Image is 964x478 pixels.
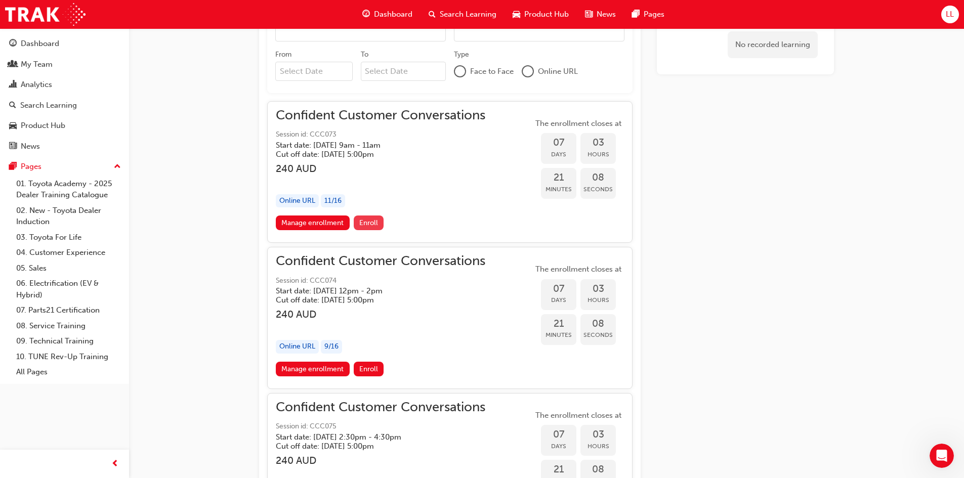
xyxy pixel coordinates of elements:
button: Pages [4,157,125,176]
span: news-icon [585,8,593,21]
button: Enroll [354,362,384,376]
div: No recorded learning [728,31,818,58]
span: pages-icon [9,162,17,171]
a: 10. TUNE Rev-Up Training [12,349,125,365]
span: search-icon [9,101,16,110]
a: Manage enrollment [276,215,350,230]
span: The enrollment closes at [533,118,624,129]
input: Session Id [454,22,624,41]
span: 07 [541,429,576,441]
div: Pages [21,161,41,172]
span: Online URL [538,66,578,77]
a: 01. Toyota Academy - 2025 Dealer Training Catalogue [12,176,125,203]
a: 04. Customer Experience [12,245,125,260]
a: 09. Technical Training [12,333,125,349]
span: The enrollment closes at [533,264,624,275]
span: Search Learning [440,9,496,20]
h3: 240 AUD [276,163,485,175]
span: up-icon [114,160,121,173]
input: To [361,62,446,81]
div: Type [454,50,469,60]
span: Confident Customer Conversations [276,402,485,413]
a: Search Learning [4,96,125,115]
span: Confident Customer Conversations [276,255,485,267]
span: The enrollment closes at [533,410,624,421]
div: Dashboard [21,38,59,50]
span: Days [541,294,576,306]
span: 21 [541,464,576,475]
button: LL [941,6,959,23]
a: My Team [4,55,125,74]
a: 03. Toyota For Life [12,230,125,245]
img: Trak [5,3,86,26]
span: Hours [580,441,616,452]
div: 9 / 16 [321,340,342,354]
div: Online URL [276,340,319,354]
span: Days [541,441,576,452]
button: Enroll [354,215,384,230]
a: Product Hub [4,116,125,135]
span: Session id: CCC073 [276,129,485,141]
div: Online URL [276,194,319,208]
a: Dashboard [4,34,125,53]
div: To [361,50,368,60]
span: Hours [580,294,616,306]
span: 08 [580,172,616,184]
span: 07 [541,283,576,295]
span: car-icon [513,8,520,21]
span: Seconds [580,184,616,195]
span: Pages [644,9,664,20]
div: News [21,141,40,152]
span: Dashboard [374,9,412,20]
span: News [597,9,616,20]
span: 21 [541,172,576,184]
span: Minutes [541,184,576,195]
iframe: Intercom live chat [930,444,954,468]
span: chart-icon [9,80,17,90]
button: Confident Customer ConversationsSession id: CCC074Start date: [DATE] 12pm - 2pm Cut off date: [DA... [276,255,624,380]
a: 08. Service Training [12,318,125,334]
h5: Start date: [DATE] 12pm - 2pm [276,286,469,295]
span: 03 [580,137,616,149]
span: 21 [541,318,576,330]
span: Seconds [580,329,616,341]
span: Minutes [541,329,576,341]
h3: 240 AUD [276,455,485,466]
span: Enroll [359,219,378,227]
span: news-icon [9,142,17,151]
span: 08 [580,318,616,330]
span: people-icon [9,60,17,69]
span: 03 [580,283,616,295]
a: guage-iconDashboard [354,4,421,25]
span: 07 [541,137,576,149]
a: 06. Electrification (EV & Hybrid) [12,276,125,302]
span: guage-icon [9,39,17,49]
h5: Cut off date: [DATE] 5:00pm [276,295,469,305]
a: All Pages [12,364,125,380]
a: Analytics [4,75,125,94]
h5: Start date: [DATE] 9am - 11am [276,141,469,150]
div: 11 / 16 [321,194,345,208]
h5: Start date: [DATE] 2:30pm - 4:30pm [276,432,469,442]
h5: Cut off date: [DATE] 5:00pm [276,150,469,159]
span: Session id: CCC075 [276,421,485,432]
span: Hours [580,149,616,160]
span: pages-icon [632,8,640,21]
div: Product Hub [21,120,65,132]
span: Face to Face [470,66,514,77]
span: 03 [580,429,616,441]
button: Confident Customer ConversationsSession id: CCC073Start date: [DATE] 9am - 11am Cut off date: [DA... [276,110,624,234]
span: Session id: CCC074 [276,275,485,287]
input: From [275,62,353,81]
a: 07. Parts21 Certification [12,302,125,318]
div: Analytics [21,79,52,91]
div: From [275,50,291,60]
span: 08 [580,464,616,475]
a: 05. Sales [12,260,125,276]
a: News [4,137,125,156]
span: Product Hub [524,9,569,20]
span: Days [541,149,576,160]
input: Title [275,22,446,41]
a: car-iconProduct Hub [505,4,577,25]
